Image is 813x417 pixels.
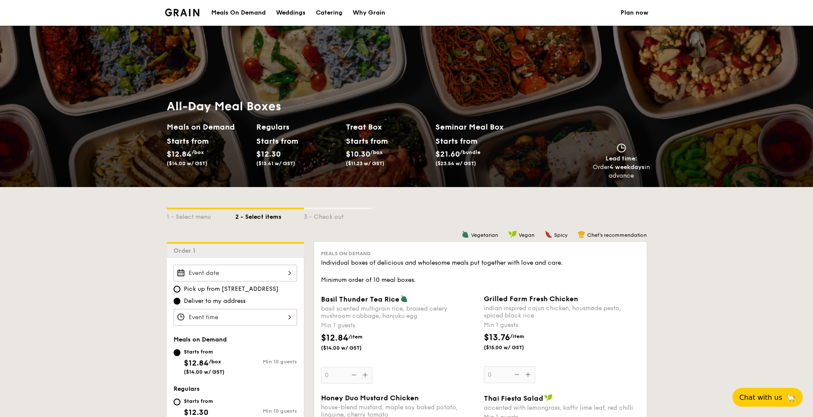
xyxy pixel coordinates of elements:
[587,232,647,238] span: Chef's recommendation
[346,121,429,133] h2: Treat Box
[484,332,510,343] span: $13.76
[732,388,803,407] button: Chat with us🦙
[435,149,460,159] span: $21.60
[235,209,304,221] div: 2 - Select items
[593,163,650,180] div: Order in advance
[508,230,517,238] img: icon-vegan.f8ff3823.svg
[256,160,295,166] span: ($13.41 w/ GST)
[786,393,796,402] span: 🦙
[346,160,384,166] span: ($11.23 w/ GST)
[184,369,225,375] span: ($14.00 w/ GST)
[184,408,208,417] span: $12.30
[192,149,204,155] span: /box
[471,232,498,238] span: Vegetarian
[167,121,249,133] h2: Meals on Demand
[321,394,419,402] span: Honey Duo Mustard Chicken
[209,359,221,365] span: /box
[544,394,553,402] img: icon-vegan.f8ff3823.svg
[321,344,379,351] span: ($14.00 w/ GST)
[256,149,281,159] span: $12.30
[321,321,477,330] div: Min 1 guests
[510,333,524,339] span: /item
[609,163,645,171] strong: 4 weekdays
[165,9,200,16] a: Logotype
[174,349,180,356] input: Starts from$12.84/box($14.00 w/ GST)Min 10 guests
[184,297,246,305] span: Deliver to my address
[165,9,200,16] img: Grain
[167,160,207,166] span: ($14.00 w/ GST)
[484,305,640,319] div: indian inspired cajun chicken, housmade pesto, spiced black rice
[435,121,525,133] h2: Seminar Meal Box
[484,295,578,303] span: Grilled Farm Fresh Chicken
[435,160,476,166] span: ($23.54 w/ GST)
[256,135,294,148] div: Starts from
[484,404,640,411] div: accented with lemongrass, kaffir lime leaf, red chilli
[484,344,542,351] span: ($15.00 w/ GST)
[554,232,567,238] span: Spicy
[739,393,782,402] span: Chat with us
[460,149,480,155] span: /bundle
[167,209,235,221] div: 1 - Select menu
[235,359,297,365] div: Min 10 guests
[545,230,552,238] img: icon-spicy.37a8142b.svg
[184,398,223,405] div: Starts from
[167,149,192,159] span: $12.84
[435,135,477,148] div: Starts from
[321,305,477,320] div: basil scented multigrain rice, braised celery mushroom cabbage, hanjuku egg
[167,135,205,148] div: Starts from
[184,285,279,293] span: Pick up from [STREET_ADDRESS]
[606,155,637,162] span: Lead time:
[321,295,399,303] span: Basil Thunder Tea Rice
[519,232,534,238] span: Vegan
[346,149,370,159] span: $10.30
[174,265,297,281] input: Event date
[256,121,339,133] h2: Regulars
[235,408,297,414] div: Min 10 guests
[400,295,408,302] img: icon-vegetarian.fe4039eb.svg
[304,209,372,221] div: 3 - Check out
[321,251,371,257] span: Meals on Demand
[174,298,180,305] input: Deliver to my address
[167,99,525,114] h1: All-Day Meal Boxes
[578,230,585,238] img: icon-chef-hat.a58ddaea.svg
[370,149,383,155] span: /box
[174,286,180,293] input: Pick up from [STREET_ADDRESS]
[346,135,384,148] div: Starts from
[321,259,640,284] div: Individual boxes of delicious and wholesome meals put together with love and care. Minimum order ...
[462,230,469,238] img: icon-vegetarian.fe4039eb.svg
[174,385,200,393] span: Regulars
[484,321,640,329] div: Min 1 guests
[484,394,543,402] span: Thai Fiesta Salad
[348,334,363,340] span: /item
[174,309,297,326] input: Event time
[174,399,180,405] input: Starts from$12.30($13.41 w/ GST)Min 10 guests
[184,348,225,355] div: Starts from
[615,143,628,153] img: icon-clock.2db775ea.svg
[174,247,199,254] span: Order 1
[321,333,348,343] span: $12.84
[174,336,227,343] span: Meals on Demand
[184,358,209,368] span: $12.84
